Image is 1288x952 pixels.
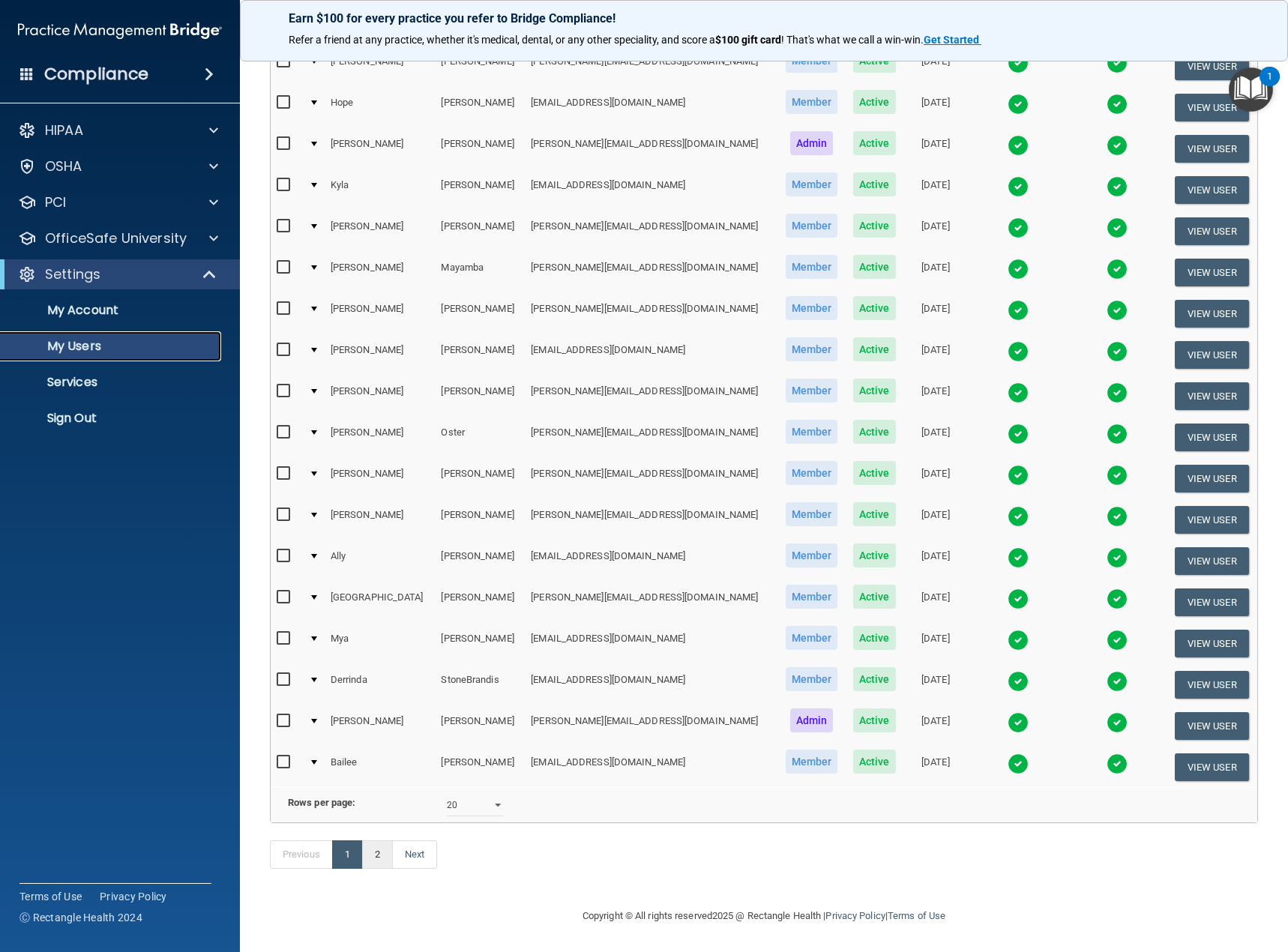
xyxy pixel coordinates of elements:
a: HIPAA [18,121,218,139]
span: Active [853,667,896,691]
img: tick.e7d51cea.svg [1107,424,1128,445]
span: Member [786,255,838,279]
a: OSHA [18,157,218,175]
img: tick.e7d51cea.svg [1008,465,1029,486]
img: tick.e7d51cea.svg [1008,52,1029,73]
span: Active [853,172,896,196]
td: Oster [435,417,525,458]
td: [DATE] [903,582,969,623]
img: tick.e7d51cea.svg [1107,630,1128,651]
td: [DATE] [903,252,969,293]
p: Settings [45,265,100,283]
td: [PERSON_NAME][EMAIL_ADDRESS][DOMAIN_NAME] [525,46,777,87]
span: Active [853,543,896,567]
td: [DATE] [903,334,969,376]
img: tick.e7d51cea.svg [1107,753,1128,774]
td: [DATE] [903,376,969,417]
img: PMB logo [18,16,222,46]
span: ! That's what we call a win-win. [781,34,924,46]
img: tick.e7d51cea.svg [1107,547,1128,568]
a: Terms of Use [19,889,82,904]
td: [PERSON_NAME] [325,252,436,293]
td: [EMAIL_ADDRESS][DOMAIN_NAME] [525,87,777,128]
td: Kyla [325,169,436,211]
img: tick.e7d51cea.svg [1008,259,1029,280]
p: Sign Out [10,411,214,426]
p: OSHA [45,157,82,175]
td: [PERSON_NAME][EMAIL_ADDRESS][DOMAIN_NAME] [525,376,777,417]
span: Active [853,708,896,732]
a: Settings [18,265,217,283]
img: tick.e7d51cea.svg [1008,382,1029,403]
td: [DATE] [903,458,969,499]
span: Active [853,131,896,155]
img: tick.e7d51cea.svg [1107,588,1128,609]
td: [GEOGRAPHIC_DATA] [325,582,436,623]
span: Ⓒ Rectangle Health 2024 [19,910,142,925]
button: View User [1175,217,1249,245]
td: [PERSON_NAME] [435,458,525,499]
td: [PERSON_NAME] [325,211,436,252]
p: My Users [10,339,214,354]
p: Earn $100 for every practice you refer to Bridge Compliance! [289,11,1239,25]
span: Member [786,667,838,691]
span: Refer a friend at any practice, whether it's medical, dental, or any other speciality, and score a [289,34,715,46]
span: Member [786,420,838,444]
img: tick.e7d51cea.svg [1107,382,1128,403]
span: Active [853,420,896,444]
p: PCI [45,193,66,211]
td: [PERSON_NAME] [435,747,525,787]
td: [DATE] [903,499,969,540]
span: Member [786,750,838,774]
td: [DATE] [903,623,969,664]
td: [PERSON_NAME] [325,46,436,87]
td: [EMAIL_ADDRESS][DOMAIN_NAME] [525,623,777,664]
span: Active [853,461,896,485]
button: View User [1175,135,1249,163]
td: [PERSON_NAME][EMAIL_ADDRESS][DOMAIN_NAME] [525,211,777,252]
a: OfficeSafe University [18,229,218,247]
td: [PERSON_NAME] [325,334,436,376]
span: Member [786,214,838,238]
img: tick.e7d51cea.svg [1008,506,1029,527]
span: Admin [790,708,834,732]
img: tick.e7d51cea.svg [1107,176,1128,197]
td: [PERSON_NAME] [435,705,525,747]
td: [PERSON_NAME] [325,499,436,540]
td: [EMAIL_ADDRESS][DOMAIN_NAME] [525,747,777,787]
img: tick.e7d51cea.svg [1008,94,1029,115]
td: [PERSON_NAME] [435,293,525,334]
img: tick.e7d51cea.svg [1107,341,1128,362]
td: [PERSON_NAME] [435,499,525,540]
span: Active [853,750,896,774]
span: Active [853,90,896,114]
span: Active [853,379,896,403]
img: tick.e7d51cea.svg [1107,52,1128,73]
img: tick.e7d51cea.svg [1107,300,1128,321]
td: [PERSON_NAME] [435,128,525,169]
img: tick.e7d51cea.svg [1107,94,1128,115]
img: tick.e7d51cea.svg [1008,217,1029,238]
td: [EMAIL_ADDRESS][DOMAIN_NAME] [525,169,777,211]
img: tick.e7d51cea.svg [1107,712,1128,733]
a: Privacy Policy [100,889,167,904]
td: [PERSON_NAME] [325,293,436,334]
img: tick.e7d51cea.svg [1107,135,1128,156]
td: StoneBrandis [435,664,525,705]
button: View User [1175,94,1249,121]
button: View User [1175,52,1249,80]
td: [PERSON_NAME] [325,128,436,169]
td: Derrinda [325,664,436,705]
span: Active [853,626,896,650]
td: [PERSON_NAME][EMAIL_ADDRESS][DOMAIN_NAME] [525,252,777,293]
a: PCI [18,193,218,211]
td: [PERSON_NAME] [435,623,525,664]
span: Member [786,90,838,114]
span: Active [853,255,896,279]
td: [DATE] [903,87,969,128]
span: Active [853,337,896,361]
img: tick.e7d51cea.svg [1107,671,1128,692]
span: Active [853,296,896,320]
td: [DATE] [903,664,969,705]
button: View User [1175,176,1249,204]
